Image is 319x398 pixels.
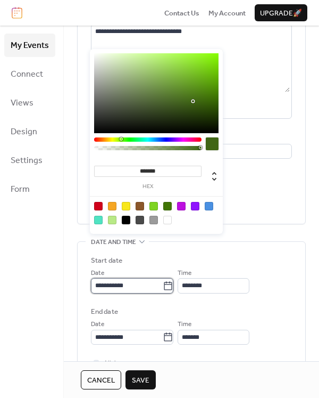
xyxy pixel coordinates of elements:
label: hex [94,184,202,190]
span: Time [178,319,191,330]
div: #000000 [122,216,130,224]
div: #F5A623 [108,202,116,210]
div: #4A90E2 [205,202,213,210]
img: logo [12,7,22,19]
div: Start date [91,255,122,266]
a: Contact Us [164,7,199,18]
a: Design [4,120,55,143]
span: Settings [11,152,43,169]
span: Date and time [91,237,136,247]
div: #B8E986 [108,216,116,224]
span: Contact Us [164,8,199,19]
span: Date [91,268,104,279]
button: Cancel [81,370,121,389]
div: #FFFFFF [163,216,172,224]
a: Form [4,177,55,201]
div: #F8E71C [122,202,130,210]
span: Time [178,268,191,279]
a: My Account [208,7,246,18]
span: Form [11,181,30,198]
div: #417505 [163,202,172,210]
a: My Events [4,34,55,57]
button: Upgrade🚀 [255,4,307,21]
a: Connect [4,62,55,86]
a: Views [4,91,55,115]
span: My Account [208,8,246,19]
span: Date [91,319,104,330]
div: #4A4A4A [136,216,144,224]
span: Cancel [87,375,115,386]
div: #7ED321 [149,202,158,210]
span: Upgrade 🚀 [260,8,302,19]
span: Views [11,95,33,112]
a: Settings [4,149,55,172]
span: All day [104,358,122,369]
div: #BD10E0 [177,202,186,210]
div: #50E3C2 [94,216,103,224]
div: #9B9B9B [149,216,158,224]
span: My Events [11,37,49,54]
div: #8B572A [136,202,144,210]
div: End date [91,306,118,317]
div: #9013FE [191,202,199,210]
button: Save [125,370,156,389]
div: #D0021B [94,202,103,210]
span: Design [11,124,37,141]
span: Save [132,375,149,386]
span: Connect [11,66,43,83]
